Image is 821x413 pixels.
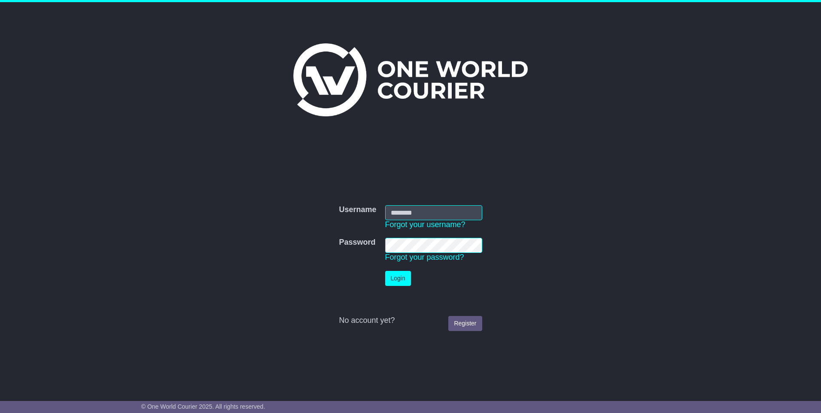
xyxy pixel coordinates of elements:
a: Forgot your username? [385,220,465,229]
a: Register [448,316,482,331]
img: One World [293,43,528,116]
div: No account yet? [339,316,482,325]
button: Login [385,271,411,286]
span: © One World Courier 2025. All rights reserved. [141,403,265,410]
label: Password [339,238,375,247]
label: Username [339,205,376,215]
a: Forgot your password? [385,253,464,261]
